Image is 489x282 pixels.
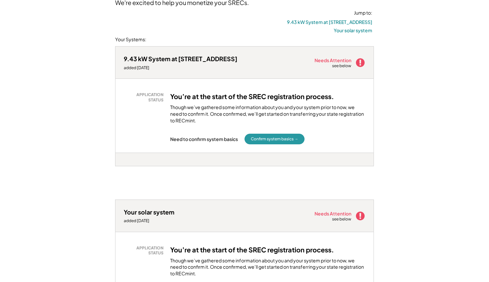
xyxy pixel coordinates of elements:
[170,136,238,142] div: Need to confirm system basics
[334,26,372,35] button: Your solar system
[170,245,334,254] h3: You’re at the start of the SREC registration process.
[354,10,372,16] div: Jump to:
[170,104,365,124] div: Though we’ve gathered some information about you and your system prior to now, we need to confirm...
[332,216,352,222] div: see below
[127,92,164,102] div: APPLICATION STATUS
[124,208,175,216] div: Your solar system
[244,134,305,144] button: Confirm system basics →
[287,18,372,26] button: 9.43 kW System at [STREET_ADDRESS]
[115,166,136,169] div: auq41yfn - MD 1.5x (BT)
[124,55,237,63] div: 9.43 kW System at [STREET_ADDRESS]
[124,218,190,223] div: added [DATE]
[127,245,164,256] div: APPLICATION STATUS
[115,36,146,43] div: Your Systems:
[170,92,334,101] h3: You’re at the start of the SREC registration process.
[314,58,352,63] div: Needs Attention
[124,65,237,70] div: added [DATE]
[170,257,365,277] div: Though we’ve gathered some information about you and your system prior to now, we need to confirm...
[314,211,352,216] div: Needs Attention
[332,63,352,69] div: see below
